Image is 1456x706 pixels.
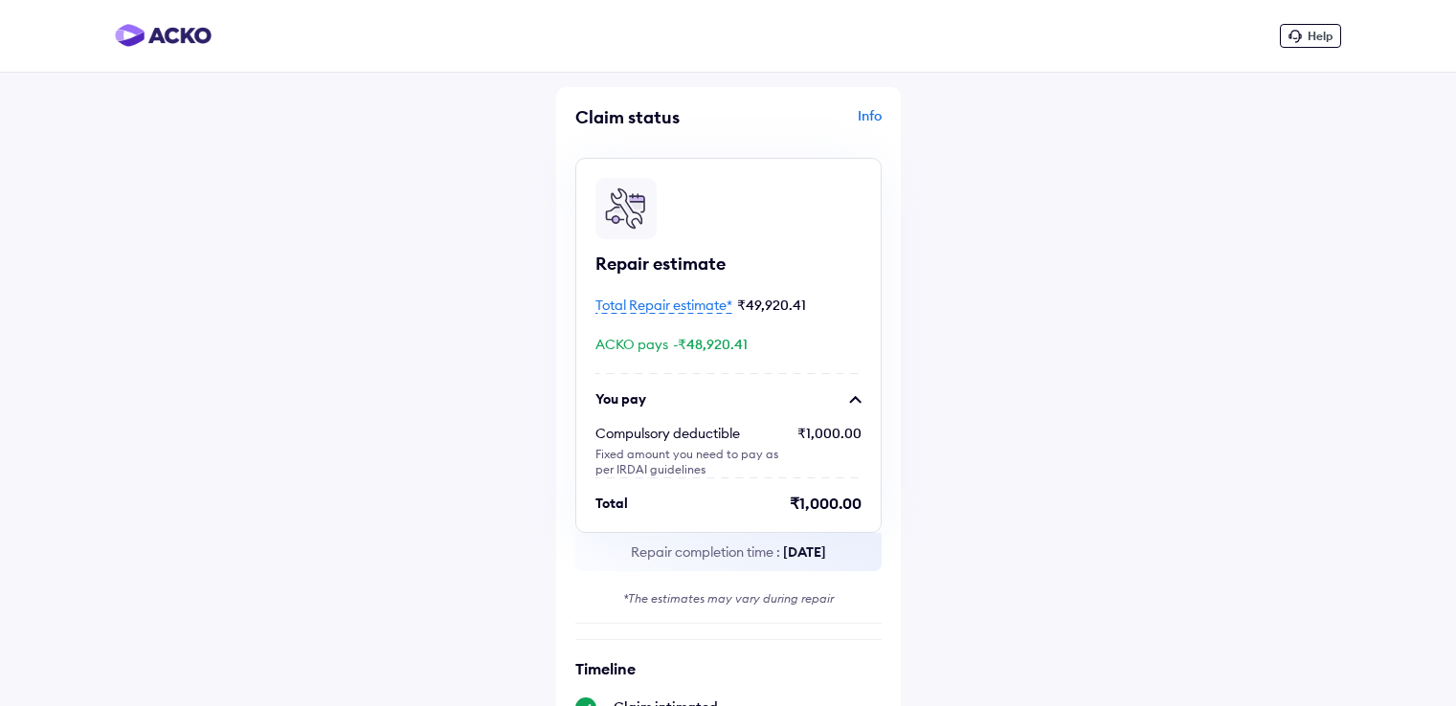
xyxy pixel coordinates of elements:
span: [DATE] [783,543,826,561]
div: Claim status [575,106,724,128]
span: Help [1308,29,1333,43]
div: Repair estimate [595,253,862,276]
div: ₹1,000.00 [790,494,862,513]
div: ₹1,000.00 [797,424,862,477]
span: ACKO pays [595,336,668,353]
div: Repair completion time : [575,533,882,571]
span: Total Repair estimate* [595,297,732,314]
div: You pay [595,389,646,408]
span: ₹49,920.41 [737,297,806,314]
h6: Timeline [575,659,882,678]
div: Compulsory deductible [595,424,782,443]
span: -₹48,920.41 [673,336,748,353]
div: *The estimates may vary during repair [575,590,882,607]
div: Total [595,494,628,513]
div: Fixed amount you need to pay as per IRDAI guidelines [595,447,782,477]
img: horizontal-gradient.png [115,24,212,47]
div: Info [733,106,882,143]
